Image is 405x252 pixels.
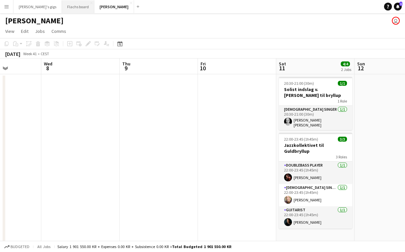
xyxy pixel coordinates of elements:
[279,162,352,184] app-card-role: Doublebass Player1/122:00-23:45 (1h45m)[PERSON_NAME]
[5,16,64,26] h1: [PERSON_NAME]
[18,27,31,35] a: Edit
[36,244,52,249] span: All jobs
[338,137,347,142] span: 3/3
[41,51,49,56] div: CEST
[279,61,286,67] span: Sat
[341,67,351,72] div: 2 Jobs
[201,61,206,67] span: Fri
[279,142,352,154] h3: Jazzkollektivet til Guldbryllup
[278,64,286,72] span: 11
[279,86,352,98] h3: Solist indslag v. [PERSON_NAME] til bryllup
[10,244,29,249] span: Budgeted
[94,0,134,13] button: [PERSON_NAME]
[172,244,231,249] span: Total Budgeted 1 901 550.00 KR
[3,27,17,35] a: View
[279,206,352,229] app-card-role: Guitarist1/122:00-23:45 (1h45m)[PERSON_NAME]
[43,64,52,72] span: 8
[338,81,347,86] span: 1/1
[5,51,20,57] div: [DATE]
[357,61,365,67] span: Sun
[337,99,347,103] span: 1 Role
[284,137,318,142] span: 22:00-23:45 (1h45m)
[35,28,45,34] span: Jobs
[122,61,130,67] span: Thu
[392,17,400,25] app-user-avatar: Asger Søgaard Hajslund
[32,27,48,35] a: Jobs
[22,51,38,56] span: Week 41
[49,27,69,35] a: Comms
[13,0,62,13] button: [PERSON_NAME]'s gigs
[21,28,29,34] span: Edit
[121,64,130,72] span: 9
[44,61,52,67] span: Wed
[62,0,94,13] button: Flachs board
[279,77,352,130] app-job-card: 20:30-21:00 (30m)1/1Solist indslag v. [PERSON_NAME] til bryllup1 Role[DEMOGRAPHIC_DATA] Singer1/1...
[336,154,347,159] span: 3 Roles
[279,133,352,229] app-job-card: 22:00-23:45 (1h45m)3/3Jazzkollektivet til Guldbryllup3 RolesDoublebass Player1/122:00-23:45 (1h45...
[200,64,206,72] span: 10
[51,28,66,34] span: Comms
[356,64,365,72] span: 12
[3,243,30,250] button: Budgeted
[284,81,314,86] span: 20:30-21:00 (30m)
[57,244,231,249] div: Salary 1 901 550.00 KR + Expenses 0.00 KR + Subsistence 0.00 KR =
[279,184,352,206] app-card-role: [DEMOGRAPHIC_DATA] Singer1/122:00-23:45 (1h45m)[PERSON_NAME]
[399,2,402,6] span: 1
[5,28,14,34] span: View
[279,106,352,130] app-card-role: [DEMOGRAPHIC_DATA] Singer1/120:30-21:00 (30m)[PERSON_NAME] [PERSON_NAME]
[341,61,350,66] span: 4/4
[394,3,402,11] a: 1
